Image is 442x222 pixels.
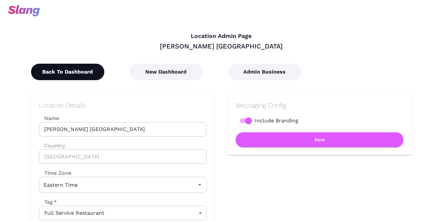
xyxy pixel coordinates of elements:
[236,132,403,147] button: Save
[39,114,207,122] label: Name
[228,64,301,80] button: Admin Business
[31,33,411,40] h4: Location Admin Page
[39,142,207,149] label: Country
[228,69,301,75] a: Admin Business
[31,42,411,50] div: [PERSON_NAME] [GEOGRAPHIC_DATA]
[195,180,204,189] button: Open
[39,101,207,109] h2: Location Details
[129,69,203,75] a: New Dashboard
[8,5,40,16] img: svg+xml;base64,PHN2ZyB3aWR0aD0iOTciIGhlaWdodD0iMzQiIHZpZXdCb3g9IjAgMCA5NyAzNCIgZmlsbD0ibm9uZSIgeG...
[255,117,298,125] span: Include Branding
[39,198,57,206] label: Tag
[129,64,203,80] button: New Dashboard
[31,64,104,80] button: Back To Dashboard
[236,101,403,109] h2: Messaging Config
[39,169,207,177] label: Time Zone
[31,69,104,75] a: Back To Dashboard
[39,206,207,220] div: Full Service Restaurant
